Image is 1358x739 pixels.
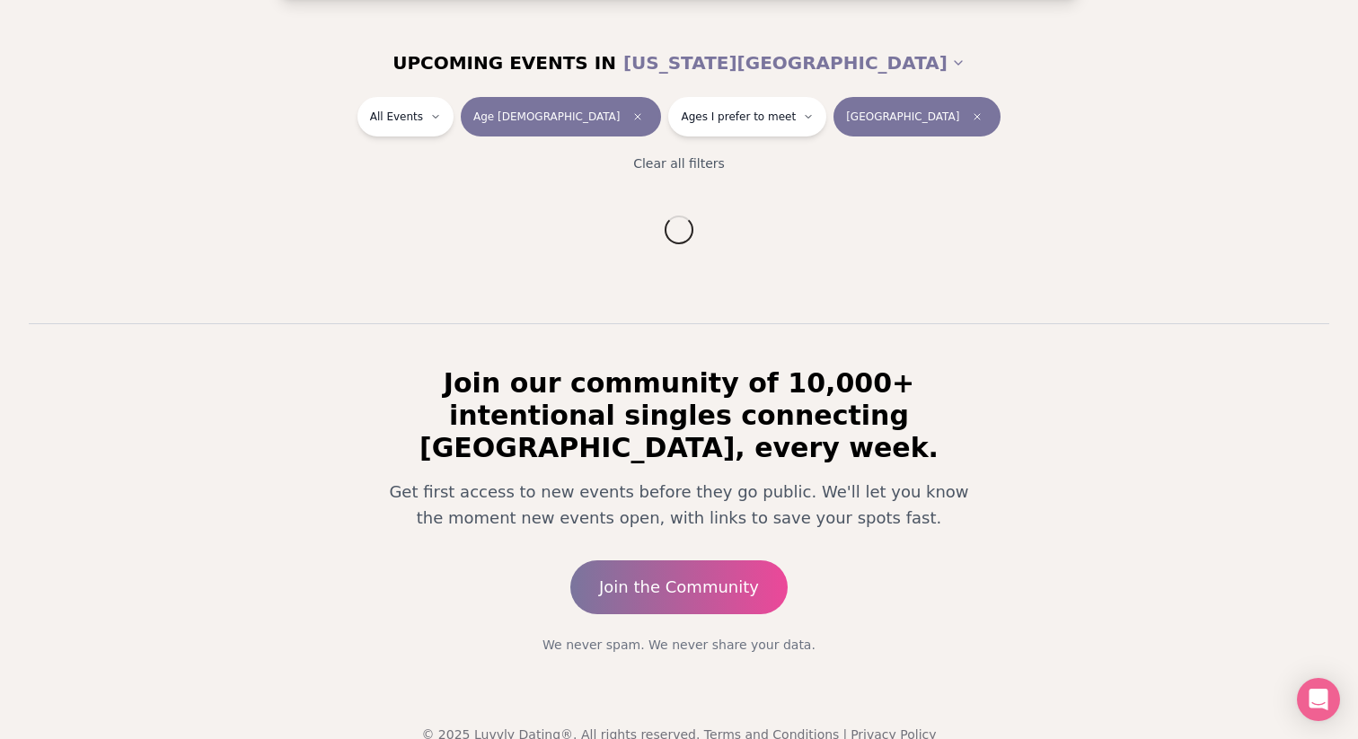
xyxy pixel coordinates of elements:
[392,50,616,75] span: UPCOMING EVENTS IN
[570,560,788,614] a: Join the Community
[377,479,981,532] p: Get first access to new events before they go public. We'll let you know the moment new events op...
[833,97,1001,136] button: [GEOGRAPHIC_DATA]Clear borough filter
[363,367,995,464] h2: Join our community of 10,000+ intentional singles connecting [GEOGRAPHIC_DATA], every week.
[363,636,995,654] p: We never spam. We never share your data.
[473,110,620,124] span: Age [DEMOGRAPHIC_DATA]
[846,110,959,124] span: [GEOGRAPHIC_DATA]
[461,97,661,136] button: Age [DEMOGRAPHIC_DATA]Clear age
[357,97,454,136] button: All Events
[623,43,966,83] button: [US_STATE][GEOGRAPHIC_DATA]
[370,110,423,124] span: All Events
[681,110,796,124] span: Ages I prefer to meet
[622,144,736,183] button: Clear all filters
[627,106,648,128] span: Clear age
[668,97,826,136] button: Ages I prefer to meet
[966,106,988,128] span: Clear borough filter
[1297,678,1340,721] div: Open Intercom Messenger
